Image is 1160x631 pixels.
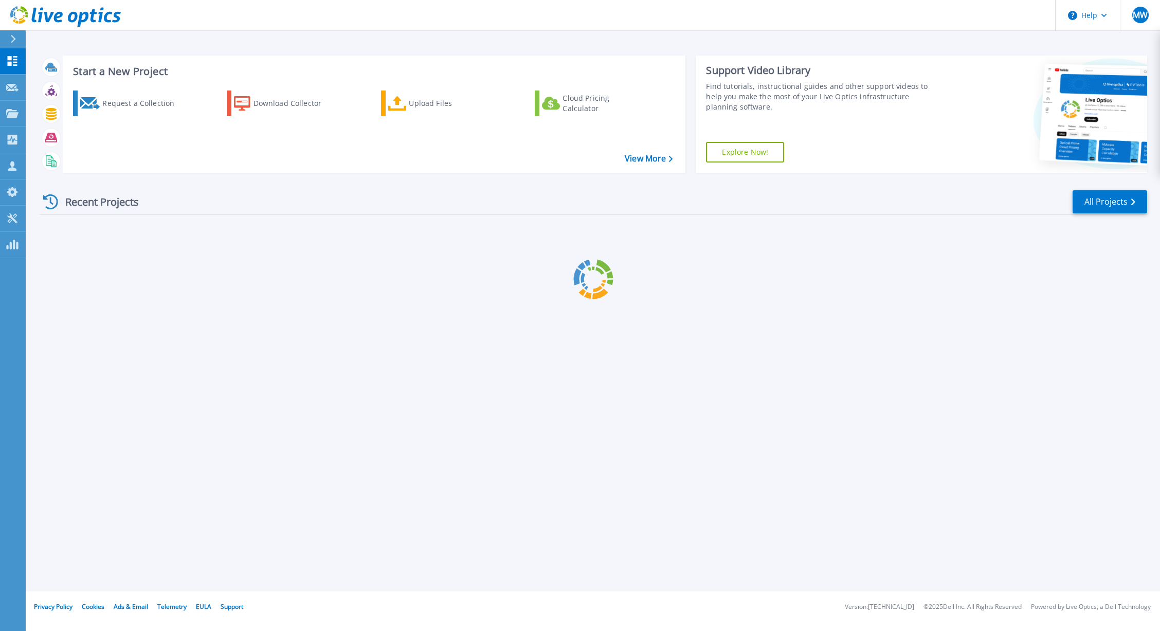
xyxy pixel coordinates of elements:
[845,604,914,610] li: Version: [TECHNICAL_ID]
[1031,604,1151,610] li: Powered by Live Optics, a Dell Technology
[221,602,243,611] a: Support
[706,64,938,77] div: Support Video Library
[381,91,496,116] a: Upload Files
[40,189,153,214] div: Recent Projects
[73,91,188,116] a: Request a Collection
[82,602,104,611] a: Cookies
[535,91,649,116] a: Cloud Pricing Calculator
[196,602,211,611] a: EULA
[409,93,491,114] div: Upload Files
[563,93,645,114] div: Cloud Pricing Calculator
[706,142,784,163] a: Explore Now!
[227,91,341,116] a: Download Collector
[102,93,185,114] div: Request a Collection
[157,602,187,611] a: Telemetry
[34,602,72,611] a: Privacy Policy
[1073,190,1147,213] a: All Projects
[73,66,673,77] h3: Start a New Project
[706,81,938,112] div: Find tutorials, instructional guides and other support videos to help you make the most of your L...
[923,604,1022,610] li: © 2025 Dell Inc. All Rights Reserved
[625,154,673,164] a: View More
[114,602,148,611] a: Ads & Email
[1133,11,1148,19] span: MW
[253,93,336,114] div: Download Collector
